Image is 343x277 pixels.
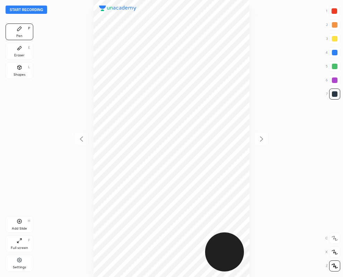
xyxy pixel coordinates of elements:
[326,89,340,100] div: 7
[326,19,340,30] div: 2
[326,47,340,58] div: 4
[16,34,23,38] div: Pen
[28,27,30,30] div: P
[11,246,28,250] div: Full screen
[28,239,30,242] div: F
[326,33,340,44] div: 3
[326,61,340,72] div: 5
[99,6,137,11] img: logo.38c385cc.svg
[326,6,340,17] div: 1
[14,54,25,57] div: Eraser
[13,266,26,269] div: Settings
[28,65,30,69] div: L
[325,233,340,244] div: C
[28,219,30,223] div: H
[326,75,340,86] div: 6
[14,73,25,76] div: Shapes
[325,247,340,258] div: X
[12,227,27,230] div: Add Slide
[28,46,30,49] div: E
[6,6,47,14] button: Start recording
[326,260,340,271] div: Z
